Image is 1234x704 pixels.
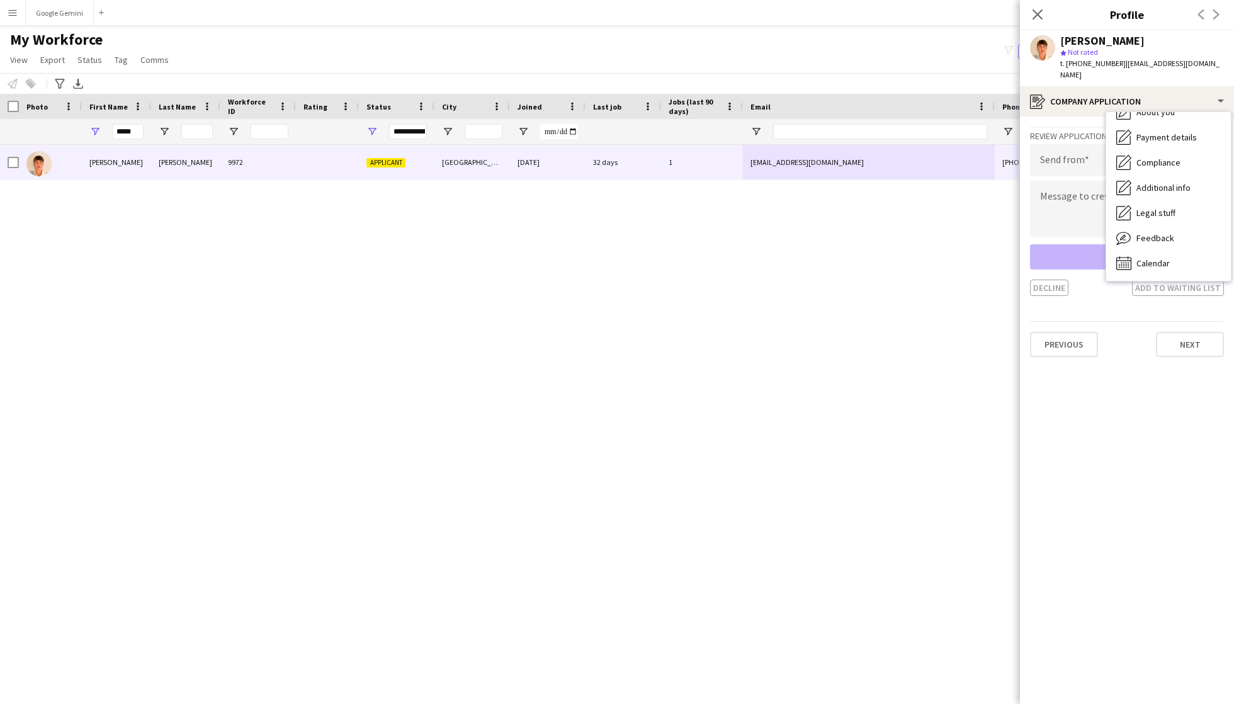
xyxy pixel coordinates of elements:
[10,54,28,65] span: View
[366,158,405,167] span: Applicant
[72,52,107,68] a: Status
[10,30,103,49] span: My Workforce
[586,145,661,179] div: 32 days
[518,126,529,137] button: Open Filter Menu
[1136,232,1174,244] span: Feedback
[71,76,86,91] app-action-btn: Export XLSX
[1068,47,1098,57] span: Not rated
[1030,332,1098,357] button: Previous
[1136,207,1175,219] span: Legal stuff
[773,124,987,139] input: Email Filter Input
[743,145,995,179] div: [EMAIL_ADDRESS][DOMAIN_NAME]
[1002,102,1024,111] span: Phone
[1136,182,1191,193] span: Additional info
[1060,35,1145,47] div: [PERSON_NAME]
[110,52,133,68] a: Tag
[112,124,144,139] input: First Name Filter Input
[366,102,391,111] span: Status
[151,145,220,179] div: [PERSON_NAME]
[220,145,296,179] div: 9972
[115,54,128,65] span: Tag
[540,124,578,139] input: Joined Filter Input
[442,102,456,111] span: City
[159,126,170,137] button: Open Filter Menu
[661,145,743,179] div: 1
[1030,130,1224,142] h3: Review Application
[1136,132,1197,143] span: Payment details
[518,102,542,111] span: Joined
[669,97,720,116] span: Jobs (last 90 days)
[1020,6,1234,23] h3: Profile
[510,145,586,179] div: [DATE]
[1060,59,1220,79] span: | [EMAIL_ADDRESS][DOMAIN_NAME]
[1106,200,1231,225] div: Legal stuff
[1106,225,1231,251] div: Feedback
[1136,157,1180,168] span: Compliance
[995,145,1156,179] div: [PHONE_NUMBER]
[1156,332,1224,357] button: Next
[1020,86,1234,116] div: Company application
[366,126,378,137] button: Open Filter Menu
[1002,126,1014,137] button: Open Filter Menu
[303,102,327,111] span: Rating
[1106,99,1231,125] div: About you
[228,126,239,137] button: Open Filter Menu
[26,1,94,25] button: Google Gemini
[1106,125,1231,150] div: Payment details
[26,102,48,111] span: Photo
[159,102,196,111] span: Last Name
[26,151,52,176] img: Moses Skinner
[593,102,621,111] span: Last job
[89,126,101,137] button: Open Filter Menu
[228,97,273,116] span: Workforce ID
[1060,59,1126,68] span: t. [PHONE_NUMBER]
[89,102,128,111] span: First Name
[1106,150,1231,175] div: Compliance
[1018,44,1081,59] button: Everyone9,798
[442,126,453,137] button: Open Filter Menu
[750,102,771,111] span: Email
[1136,106,1175,118] span: About you
[135,52,174,68] a: Comms
[77,54,102,65] span: Status
[750,126,762,137] button: Open Filter Menu
[140,54,169,65] span: Comms
[1106,251,1231,276] div: Calendar
[82,145,151,179] div: [PERSON_NAME]
[465,124,502,139] input: City Filter Input
[40,54,65,65] span: Export
[52,76,67,91] app-action-btn: Advanced filters
[1106,175,1231,200] div: Additional info
[1136,258,1170,269] span: Calendar
[181,124,213,139] input: Last Name Filter Input
[5,52,33,68] a: View
[434,145,510,179] div: [GEOGRAPHIC_DATA]
[35,52,70,68] a: Export
[251,124,288,139] input: Workforce ID Filter Input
